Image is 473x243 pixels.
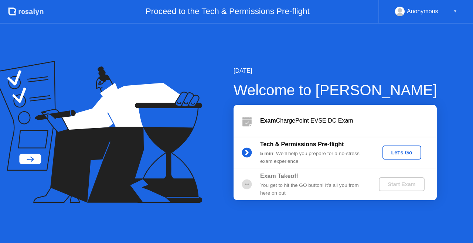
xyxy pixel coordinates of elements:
div: : We’ll help you prepare for a no-stress exam experience [260,150,367,165]
div: Start Exam [382,181,421,187]
b: Exam Takeoff [260,173,298,179]
div: You get to hit the GO button! It’s all you from here on out [260,182,367,197]
div: [DATE] [234,66,437,75]
b: Exam [260,117,276,124]
div: Welcome to [PERSON_NAME] [234,79,437,101]
div: ChargePoint EVSE DC Exam [260,116,437,125]
div: Anonymous [407,7,438,16]
button: Start Exam [379,177,424,191]
b: Tech & Permissions Pre-flight [260,141,344,147]
button: Let's Go [382,146,421,160]
div: Let's Go [385,150,418,155]
b: 5 min [260,151,273,156]
div: ▼ [453,7,457,16]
